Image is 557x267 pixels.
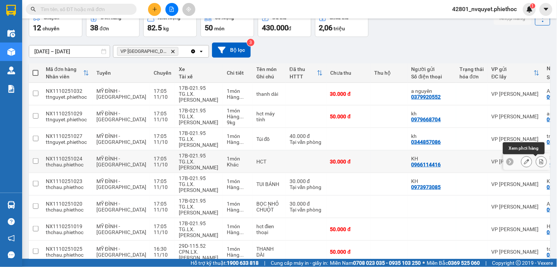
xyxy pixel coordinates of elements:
span: VP Thái Bình [120,48,168,54]
input: Tìm tên, số ĐT hoặc mã đơn [41,5,128,13]
svg: open [198,48,204,54]
div: TUI BÁNH [256,181,282,187]
span: 1 [532,3,534,9]
div: 1 món [227,178,249,184]
th: Toggle SortBy [488,63,543,83]
input: Select a date range. [29,45,110,57]
div: TG.LX.[PERSON_NAME] [179,114,219,125]
div: KH [411,156,452,162]
span: đơn [100,26,109,31]
div: TG.LX.[PERSON_NAME] [179,226,219,238]
div: NX1110251029 [46,111,89,116]
img: warehouse-icon [7,30,15,37]
div: Hàng thông thường [227,184,249,190]
span: caret-down [543,6,550,13]
span: ... [239,94,244,100]
div: 0973973085 [411,184,441,190]
div: 1 món [227,133,249,139]
svg: Clear all [190,48,196,54]
strong: 0708 023 035 - 0935 103 250 [353,260,421,266]
button: file-add [165,3,178,16]
div: 17B-021.95 [179,153,219,159]
div: TG.LX.[PERSON_NAME] [179,91,219,103]
div: 50.000 đ [330,114,367,119]
div: VP [PERSON_NAME] [492,249,540,255]
div: 11/10 [154,162,171,168]
div: Túi đồ [256,136,282,142]
div: Thu hộ [375,70,404,76]
div: Tại văn phòng [290,207,323,213]
span: Miền Nam [330,259,421,267]
span: triệu [334,26,345,31]
div: NX1110251023 [46,178,89,184]
div: kh [411,133,452,139]
div: hóa đơn [460,74,484,80]
span: plus [152,7,157,12]
div: 1 món [227,108,249,114]
div: 0344857086 [411,139,441,145]
div: VP [PERSON_NAME] [492,204,540,210]
div: Tại văn phòng [290,184,323,190]
span: kg [163,26,169,31]
span: MỸ ĐÌNH - [GEOGRAPHIC_DATA] [96,201,146,213]
div: hct đien thoại [256,223,282,235]
div: thchau.phiethoc [46,184,89,190]
span: 430.000 [262,23,288,32]
div: thanh dài [256,91,282,97]
span: Miền Bắc [427,259,480,267]
div: NX1110251024 [46,156,89,162]
div: a nguyên [411,88,452,94]
span: MỸ ĐÌNH - [GEOGRAPHIC_DATA] [96,111,146,122]
div: TG.LX.[PERSON_NAME] [179,204,219,216]
span: ... [239,114,244,119]
span: question-circle [8,218,15,225]
div: 17:05 [154,201,171,207]
span: | [486,259,487,267]
img: icon-new-feature [526,6,533,13]
span: MỸ ĐÌNH - [GEOGRAPHIC_DATA] [96,133,146,145]
div: VP gửi [492,66,534,72]
span: notification [8,235,15,242]
div: Hàng thông thường [227,94,249,100]
div: HCT [256,159,282,165]
div: 11/10 [154,207,171,213]
span: MỸ ĐÌNH - [GEOGRAPHIC_DATA] [96,246,146,258]
div: 50.000 đ [330,226,367,232]
button: Đã thu430.000đ [258,10,311,37]
th: Toggle SortBy [286,63,327,83]
div: 11/10 [154,184,171,190]
span: VP Thái Bình, close by backspace [117,47,178,56]
img: logo-vxr [6,5,16,16]
img: warehouse-icon [7,201,15,209]
span: Cung cấp máy in - giấy in: [271,259,328,267]
button: Chuyến12chuyến [29,10,82,37]
div: Hàng thông thường [227,207,249,213]
span: Hỗ trợ kỹ thuật: [191,259,259,267]
div: 30.000 đ [290,201,323,207]
span: chuyến [42,26,59,31]
div: 17B-021.95 [179,220,219,226]
button: caret-down [540,3,553,16]
div: HTTT [290,74,317,80]
div: Chưa thu [330,70,367,76]
strong: 0369 525 060 [448,260,480,266]
div: Hàng thông thường [227,229,249,235]
div: VP [PERSON_NAME] [492,136,540,142]
div: NX1110251025 [46,246,89,252]
div: Chi tiết [227,70,249,76]
div: ttnguyet.phiethoc [46,116,89,122]
div: 17:05 [154,223,171,229]
div: KH [411,178,452,184]
span: ⚪️ [423,261,425,264]
div: 17:05 [154,156,171,162]
div: 16:30 [154,246,171,252]
span: MỸ ĐÌNH - [GEOGRAPHIC_DATA] [96,223,146,235]
div: thchau.phiethoc [46,162,89,168]
div: 50.000 đ [330,249,367,255]
span: 42801_nvquyet.phiethoc [447,4,523,14]
svg: Delete [171,49,175,54]
div: VP [PERSON_NAME] [492,159,540,165]
div: Khác [227,162,249,168]
div: Nhân viên [46,74,83,80]
div: 17B-021.95 [179,175,219,181]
